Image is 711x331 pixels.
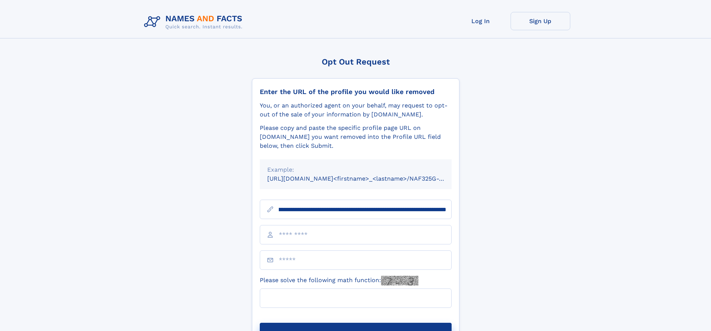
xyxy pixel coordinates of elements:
[267,175,466,182] small: [URL][DOMAIN_NAME]<firstname>_<lastname>/NAF325G-xxxxxxxx
[260,276,418,285] label: Please solve the following math function:
[260,101,452,119] div: You, or an authorized agent on your behalf, may request to opt-out of the sale of your informatio...
[252,57,459,66] div: Opt Out Request
[511,12,570,30] a: Sign Up
[267,165,444,174] div: Example:
[260,124,452,150] div: Please copy and paste the specific profile page URL on [DOMAIN_NAME] you want removed into the Pr...
[451,12,511,30] a: Log In
[260,88,452,96] div: Enter the URL of the profile you would like removed
[141,12,249,32] img: Logo Names and Facts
